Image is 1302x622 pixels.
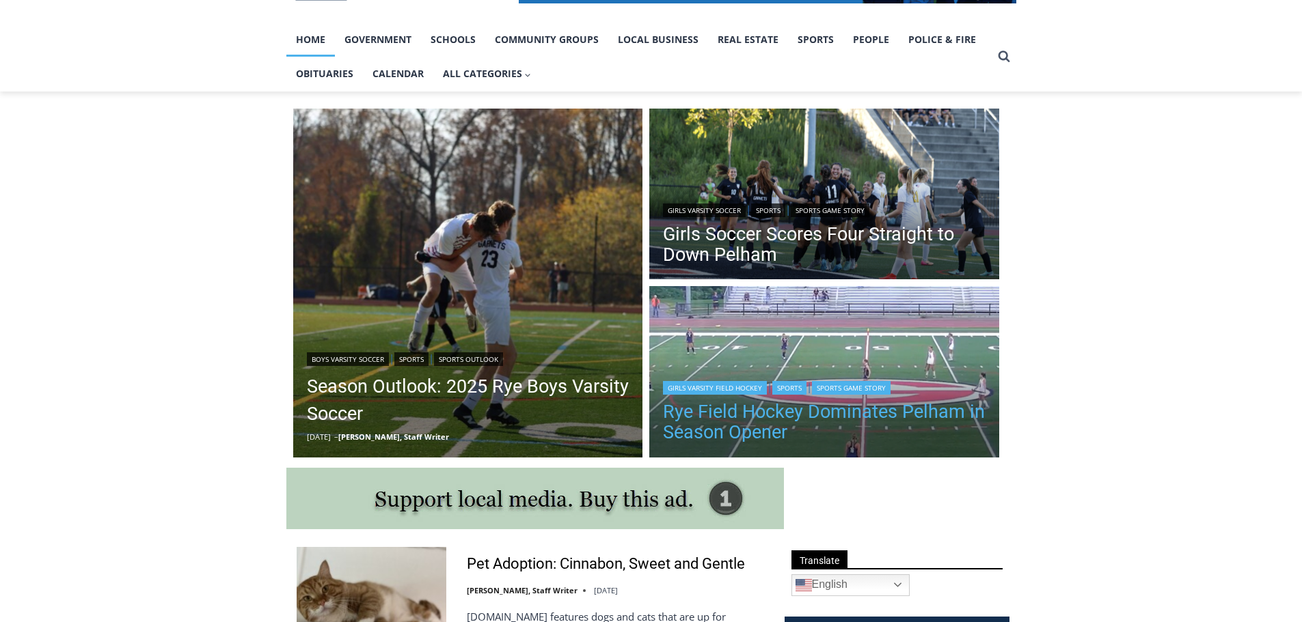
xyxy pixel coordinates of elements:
[663,401,986,442] a: Rye Field Hockey Dominates Pelham in Season Opener
[663,201,986,217] div: | |
[663,381,767,395] a: Girls Varsity Field Hockey
[421,23,485,57] a: Schools
[796,577,812,593] img: en
[434,352,503,366] a: Sports Outlook
[1,137,137,170] a: Open Tues. - Sun. [PHONE_NUMBER]
[286,468,784,529] img: support local media, buy this ad
[899,23,986,57] a: Police & Fire
[788,23,843,57] a: Sports
[649,286,999,461] img: (PHOTO: The Rye Girls Field Hockey Team defeated Pelham 3-0 on Tuesday to move to 3-0 in 2024.)
[286,23,335,57] a: Home
[307,352,389,366] a: Boys Varsity Soccer
[649,109,999,283] a: Read More Girls Soccer Scores Four Straight to Down Pelham
[141,85,201,163] div: "the precise, almost orchestrated movements of cutting and assembling sushi and [PERSON_NAME] mak...
[433,57,541,91] button: Child menu of All Categories
[791,550,847,569] span: Translate
[608,23,708,57] a: Local Business
[4,141,134,193] span: Open Tues. - Sun. [PHONE_NUMBER]
[791,574,910,596] a: English
[485,23,608,57] a: Community Groups
[663,224,986,265] a: Girls Soccer Scores Four Straight to Down Pelham
[329,132,662,170] a: Intern @ [DOMAIN_NAME]
[338,432,449,442] a: [PERSON_NAME], Staff Writer
[307,350,629,366] div: | |
[286,57,363,91] a: Obituaries
[772,381,806,395] a: Sports
[663,203,746,217] a: Girls Varsity Soccer
[992,44,1016,69] button: View Search Form
[293,109,643,458] img: (PHOTO: Alex van der Voort and Lex Cox of Rye Boys Varsity Soccer on Thursday, October 31, 2024 f...
[791,203,869,217] a: Sports Game Story
[334,432,338,442] span: –
[751,203,785,217] a: Sports
[307,373,629,427] a: Season Outlook: 2025 Rye Boys Varsity Soccer
[394,352,429,366] a: Sports
[363,57,433,91] a: Calendar
[843,23,899,57] a: People
[594,585,618,595] time: [DATE]
[649,286,999,461] a: Read More Rye Field Hockey Dominates Pelham in Season Opener
[812,381,891,395] a: Sports Game Story
[708,23,788,57] a: Real Estate
[663,378,986,395] div: | |
[649,109,999,283] img: (PHOTO: Rye Girls Soccer's Samantha Yeh scores a goal in her team's 4-1 victory over Pelham on Se...
[467,585,578,595] a: [PERSON_NAME], Staff Writer
[467,554,745,574] a: Pet Adoption: Cinnabon, Sweet and Gentle
[286,23,992,91] nav: Primary Navigation
[307,432,331,442] time: [DATE]
[293,109,643,458] a: Read More Season Outlook: 2025 Rye Boys Varsity Soccer
[335,23,421,57] a: Government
